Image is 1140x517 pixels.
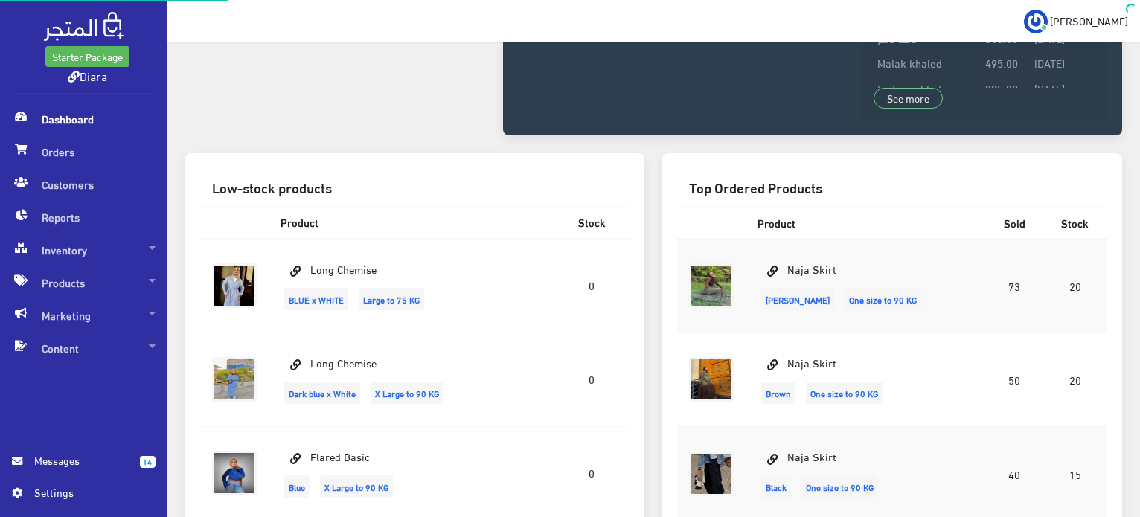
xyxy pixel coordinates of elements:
[371,382,443,404] span: X Large to 90 KG
[801,475,878,498] span: One size to 90 KG
[12,168,156,201] span: Customers
[212,180,618,194] h3: Low-stock products
[1031,51,1095,75] td: [DATE]
[284,475,310,498] span: Blue
[985,80,1018,96] strong: 895.00
[761,475,791,498] span: Black
[212,357,257,402] img: long-chemise.jpg
[761,382,795,404] span: Brown
[689,452,734,496] img: naja-skirt.jpg
[986,206,1043,239] th: Sold
[269,239,554,333] td: Long Chemise
[12,266,156,299] span: Products
[554,239,630,333] td: 0
[68,65,107,86] a: Diara
[1043,333,1107,426] td: 20
[1043,206,1107,239] th: Stock
[845,288,921,310] span: One size to 90 KG
[34,452,128,469] span: Messages
[1024,10,1048,33] img: ...
[689,263,734,308] img: naja-skirt.jpg
[44,12,124,41] img: .
[140,456,156,468] span: 14
[12,332,156,365] span: Content
[12,103,156,135] span: Dashboard
[12,299,156,332] span: Marketing
[746,206,985,239] th: Product
[874,51,981,75] td: Malak khaled
[806,382,883,404] span: One size to 90 KG
[1066,415,1122,472] iframe: Drift Widget Chat Controller
[985,54,1018,71] strong: 495.00
[986,239,1043,333] td: 73
[554,206,630,238] th: Stock
[874,88,943,109] a: See more
[746,239,985,333] td: Naja Skirt
[12,234,156,266] span: Inventory
[1050,11,1128,30] span: [PERSON_NAME]
[554,333,630,426] td: 0
[359,288,424,310] span: Large to 75 KG
[284,382,360,404] span: Dark blue x White
[212,451,257,495] img: flared-basic.jpg
[320,475,393,498] span: X Large to 90 KG
[761,288,834,310] span: [PERSON_NAME]
[689,357,734,402] img: naja-skirt.jpg
[269,206,554,238] th: Product
[284,288,348,310] span: BLUE x WHITE
[746,333,985,426] td: Naja Skirt
[12,201,156,234] span: Reports
[689,180,1095,194] h3: Top Ordered Products
[212,263,257,308] img: long-chemise.jpg
[1031,75,1095,100] td: [DATE]
[12,135,156,168] span: Orders
[45,46,129,67] a: Starter Package
[874,75,981,100] td: hadeer el bakry
[1043,239,1107,333] td: 20
[1024,9,1128,33] a: ... [PERSON_NAME]
[269,333,554,426] td: Long Chemise
[12,484,156,508] a: Settings
[12,452,156,484] a: 14 Messages
[34,484,143,501] span: Settings
[986,333,1043,426] td: 50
